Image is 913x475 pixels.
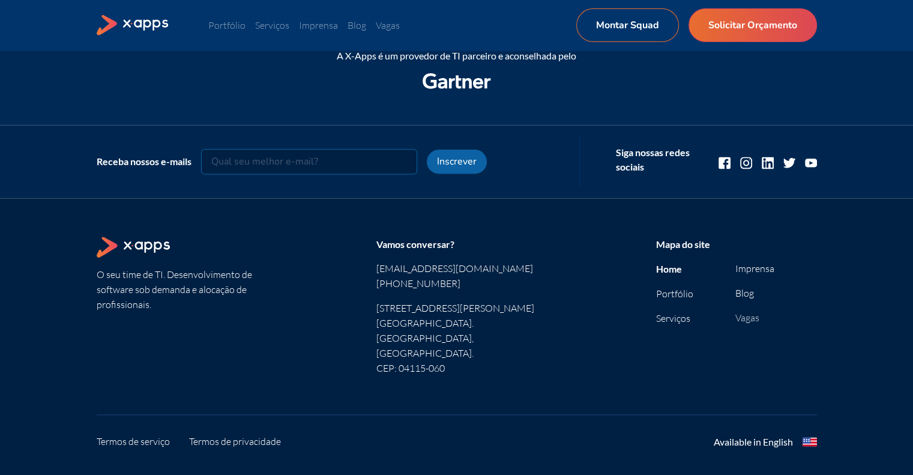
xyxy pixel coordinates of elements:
p: CEP: 04115-060 [376,361,537,376]
a: Home [656,263,682,274]
a: Imprensa [299,19,338,31]
a: Portfólio [656,288,693,300]
a: [EMAIL_ADDRESS][DOMAIN_NAME] [376,261,537,276]
a: Blog [348,19,366,31]
a: Serviços [656,312,690,324]
a: Montar Squad [576,8,679,42]
a: Available in English [714,435,817,449]
a: Portfólio [208,19,246,31]
a: Blog [735,287,754,299]
div: Vamos conversar? [376,237,537,252]
a: Imprensa [735,262,774,274]
input: Qual seu melhor e-mail? [201,149,417,174]
div: Mapa do site [656,237,817,252]
button: Inscrever [427,150,487,174]
div: Siga nossas redes sociais [616,145,699,174]
div: A X-Apps é um provedor de TI parceiro e aconselhada pelo [97,49,817,63]
p: [GEOGRAPHIC_DATA]. [GEOGRAPHIC_DATA], [GEOGRAPHIC_DATA]. [376,316,537,361]
div: Available in English [714,435,793,449]
a: Solicitar Orçamento [689,8,817,42]
a: Termos de privacidade [189,434,281,449]
p: [STREET_ADDRESS][PERSON_NAME] [376,301,537,316]
a: Serviços [255,19,289,31]
a: [PHONE_NUMBER] [376,276,537,291]
a: Vagas [376,19,400,31]
div: Receba nossos e-mails [97,154,191,169]
a: Termos de serviço [97,434,170,449]
section: O seu time de TI. Desenvolvimento de software sob demanda e alocação de profissionais. [97,237,258,376]
a: Vagas [735,312,759,324]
